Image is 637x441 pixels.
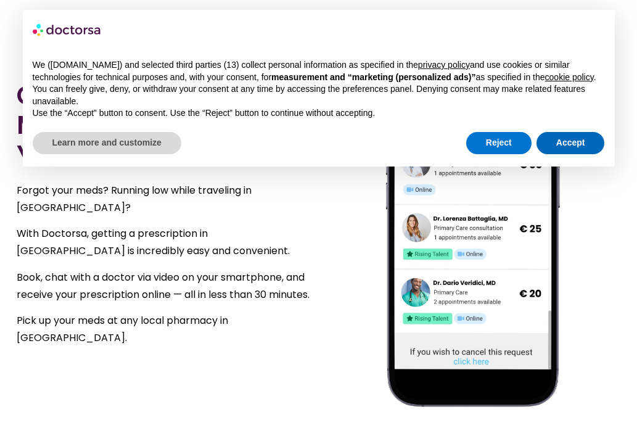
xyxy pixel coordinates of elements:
a: privacy policy [418,60,470,70]
img: Doctors online in Porto [374,54,572,406]
p: Forgot your meds? Running low while traveling in [GEOGRAPHIC_DATA]? [17,182,313,216]
strong: measurement and “marketing (personalized ads)” [271,72,475,82]
p: Book, chat with a doctor via video on your smartphone, and receive your prescription online — all... [17,269,313,303]
a: cookie policy [545,72,594,82]
button: Learn more and customize [33,132,181,154]
button: Accept [536,132,605,154]
img: logo [33,20,102,39]
p: Use the “Accept” button to consent. Use the “Reject” button to continue without accepting. [33,107,605,120]
button: Reject [466,132,532,154]
p: Pick up your meds at any local pharmacy in [GEOGRAPHIC_DATA]. [17,312,313,347]
p: We ([DOMAIN_NAME]) and selected third parties (13) collect personal information as specified in t... [33,59,605,83]
p: You can freely give, deny, or withdraw your consent at any time by accessing the preferences pane... [33,83,605,107]
p: With Doctorsa, getting a prescription in [GEOGRAPHIC_DATA] is incredibly easy and convenient. [17,225,313,260]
